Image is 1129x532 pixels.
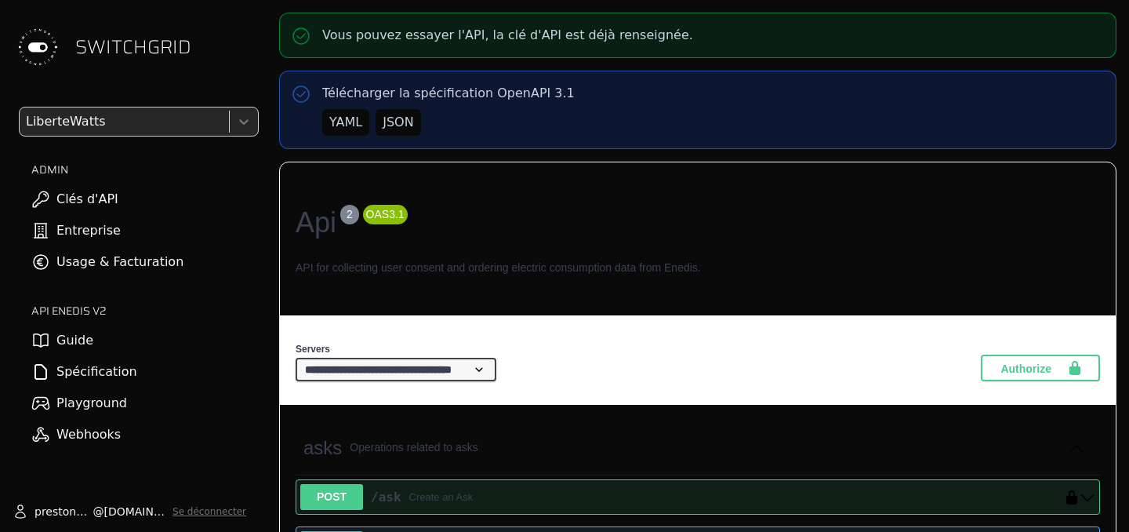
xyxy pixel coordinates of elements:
[93,504,103,519] span: @
[296,344,330,355] span: Servers
[1069,440,1084,456] button: Collapse operation
[343,206,356,223] pre: 2
[371,490,401,505] span: /ask
[1080,490,1095,505] button: post ​/ask
[376,109,420,136] button: JSON
[322,26,693,45] p: Vous pouvez essayer l'API, la clé d'API est déjà renseignée.
[366,206,405,223] pre: OAS 3.1
[322,109,369,136] button: YAML
[1056,490,1080,505] button: authorization button locked
[31,303,259,319] h2: API ENEDIS v2
[13,22,63,72] img: Switchgrid Logo
[303,437,342,458] span: asks
[322,84,575,103] p: Télécharger la spécification OpenAPI 3.1
[350,439,1061,456] p: Operations related to asks
[300,484,363,510] span: POST
[103,504,166,519] span: [DOMAIN_NAME]
[329,113,362,132] div: YAML
[409,490,474,505] div: Create an Ask
[296,260,1100,276] p: API for collecting user consent and ordering electric consumption data from Enedis.
[75,35,191,60] span: SWITCHGRID
[300,484,1056,510] button: POST/askCreate an Ask
[383,113,413,132] div: JSON
[296,202,1100,244] h2: Api
[981,355,1100,381] button: Authorize
[1000,360,1067,376] span: Authorize
[172,505,246,518] button: Se déconnecter
[31,162,259,177] h2: ADMIN
[34,504,93,519] span: prestone.ngayo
